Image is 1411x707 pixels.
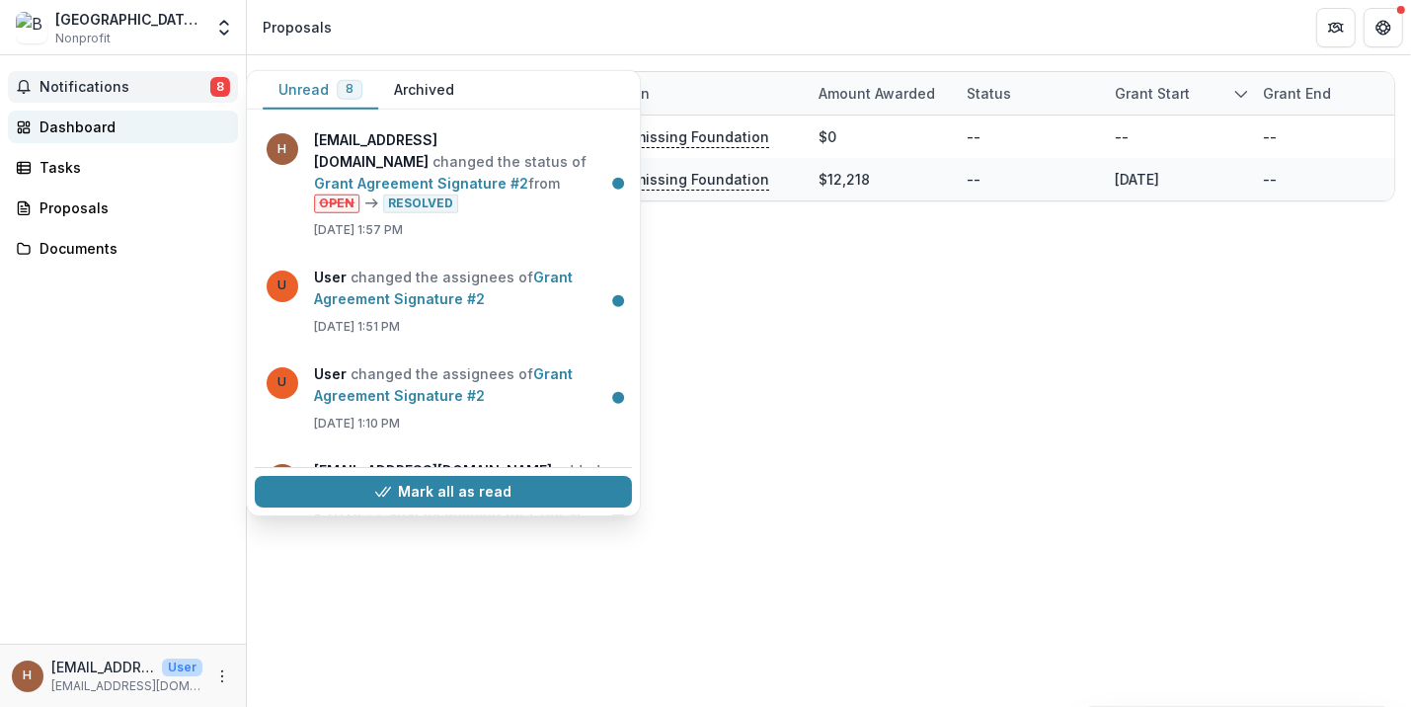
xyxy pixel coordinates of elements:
a: Proposals [8,192,238,224]
button: Partners [1316,8,1356,47]
p: changed the assignees of [314,267,620,310]
div: Proposals [263,17,332,38]
div: -- [1115,126,1129,147]
p: changed the status of from [314,129,620,213]
button: Open entity switcher [210,8,238,47]
div: Foundation [560,72,807,115]
a: Grant Agreement Signature #2 [314,365,573,404]
span: 8 [346,82,353,96]
div: Grant end [1251,72,1399,115]
div: Grant start [1103,83,1202,104]
div: Amount awarded [807,72,955,115]
div: -- [967,169,980,190]
button: Archived [378,71,470,110]
div: -- [1263,169,1277,190]
button: Unread [263,71,378,110]
a: Documents [8,232,238,265]
p: The Wyomissing Foundation [572,126,769,148]
div: -- [1263,126,1277,147]
div: Tasks [39,157,222,178]
button: Notifications8 [8,71,238,103]
div: Grant end [1251,83,1343,104]
div: Grant start [1103,72,1251,115]
div: Status [955,72,1103,115]
button: Mark all as read [255,476,632,508]
p: changed the assignees of [314,363,620,407]
div: [GEOGRAPHIC_DATA] Area Multi-Service [55,9,202,30]
div: Proposals [39,197,222,218]
a: Dashboard [8,111,238,143]
p: [EMAIL_ADDRESS][DOMAIN_NAME] [51,677,202,695]
button: Get Help [1364,8,1403,47]
span: 8 [210,77,230,97]
a: Grant Agreement Signature #2 [314,175,528,192]
nav: breadcrumb [255,13,340,41]
a: Tasks [8,151,238,184]
p: The Wyomissing Foundation [572,169,769,191]
div: [DATE] [1115,169,1159,190]
div: Amount awarded [807,83,947,104]
svg: sorted descending [1233,86,1249,102]
img: Boyertown Area Multi-Service [16,12,47,43]
div: -- [967,126,980,147]
span: Notifications [39,79,210,96]
div: Status [955,83,1023,104]
div: Dashboard [39,117,222,137]
div: hclaypoole@boyertownareamulti-service.org [24,669,33,682]
p: [EMAIL_ADDRESS][DOMAIN_NAME] [51,657,154,677]
div: Documents [39,238,222,259]
p: User [162,659,202,676]
div: $0 [819,126,836,147]
p: added a comment to . [314,460,620,547]
a: Grant Agreement Signature #2 [314,269,573,307]
button: More [210,665,234,688]
span: Nonprofit [55,30,111,47]
div: $12,218 [819,169,870,190]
